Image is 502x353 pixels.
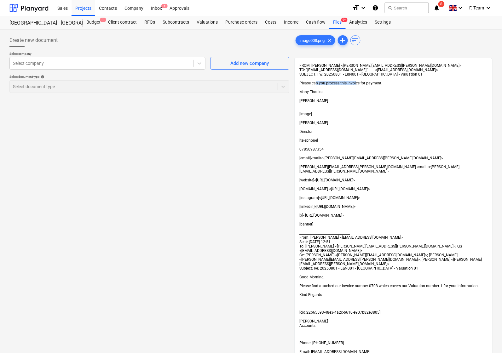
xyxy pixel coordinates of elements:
[300,222,314,226] span: [banner]
[83,16,104,29] div: Budget
[326,37,334,44] span: clear
[300,178,355,182] span: [website]<[URL][DOMAIN_NAME]>
[300,341,344,345] span: Phone: [PHONE_NUMBER]
[300,68,438,72] span: TO: "[EMAIL_ADDRESS][DOMAIN_NAME]" <[EMAIL_ADDRESS][DOMAIN_NAME]>
[296,38,329,43] span: image008.png
[372,4,378,12] i: Knowledge base
[300,293,322,297] span: Kind Regards
[83,16,104,29] a: Budget1
[300,81,383,85] span: Please can you process this invoice for payment.
[300,196,360,200] span: [instagram]<[URL][DOMAIN_NAME]>
[300,187,370,191] span: [DOMAIN_NAME] <[URL][DOMAIN_NAME]>
[300,284,479,288] span: Please find attached our invoice number 0708 which covers our Valuation number 1 for your informa...
[300,319,328,323] span: [PERSON_NAME]
[300,213,344,218] span: [x]<[URL][DOMAIN_NAME]>
[329,16,346,29] div: Files
[360,4,367,12] i: keyboard_arrow_down
[141,16,159,29] a: RFQs
[485,4,493,12] i: keyboard_arrow_down
[300,121,328,125] span: [PERSON_NAME]
[222,16,261,29] a: Purchase orders
[300,147,324,151] span: 07850987354
[470,5,484,10] span: F. Team
[300,231,350,235] span: ________________________________
[300,240,331,244] span: Sent: [DATE] 12:51
[300,204,356,209] span: [linkedin]<[URL][DOMAIN_NAME]>
[300,129,313,134] span: Director
[388,5,393,10] span: search
[371,16,395,29] a: Settings
[470,323,502,353] iframe: Chat Widget
[39,75,44,79] span: help
[9,52,205,57] p: Select company
[300,63,462,68] span: FROM: [PERSON_NAME] <[PERSON_NAME][EMAIL_ADDRESS][PERSON_NAME][DOMAIN_NAME]>
[161,4,168,8] span: 4
[346,16,371,29] a: Analytics
[300,72,423,77] span: SUBJECT: Fw: 20250801 - E&N001 - [GEOGRAPHIC_DATA] - Valuation 01
[193,16,222,29] a: Valuations
[296,35,335,45] div: image008.png
[300,235,403,240] span: From: [PERSON_NAME] <[EMAIL_ADDRESS][DOMAIN_NAME]>
[300,90,323,94] span: Many Thanks
[339,37,347,44] span: add
[261,16,280,29] a: Costs
[300,310,381,315] span: [cid:22b65593-48e3-4a2c-b610-e907b82e3805]
[159,16,193,29] a: Subcontracts
[280,16,302,29] a: Income
[9,75,289,79] div: Select document type
[300,244,463,253] span: To: [PERSON_NAME] <[PERSON_NAME][EMAIL_ADDRESS][PERSON_NAME][DOMAIN_NAME]>; QS <[EMAIL_ADDRESS][D...
[300,266,418,270] span: Subject: Re: 20250801 - E&N001 - [GEOGRAPHIC_DATA] - Valuation 01
[457,4,464,12] i: keyboard_arrow_down
[300,138,318,143] span: [telephone]
[302,16,329,29] a: Cash flow
[438,1,445,7] span: 8
[300,275,325,279] span: Good Morning,
[300,99,328,103] span: [PERSON_NAME]
[300,323,316,328] span: Accounts
[300,253,482,266] span: Cc: [PERSON_NAME] <[PERSON_NAME][EMAIL_ADDRESS][DOMAIN_NAME]>; [PERSON_NAME] <[PERSON_NAME][EMAIL...
[104,16,141,29] a: Client contract
[300,112,312,116] span: [image]
[300,156,443,160] span: [email]<mailto:[PERSON_NAME][EMAIL_ADDRESS][PERSON_NAME][DOMAIN_NAME]>
[9,20,75,26] div: [GEOGRAPHIC_DATA] - [GEOGRAPHIC_DATA] ([PERSON_NAME][GEOGRAPHIC_DATA])
[434,4,440,12] i: notifications
[100,18,106,22] span: 1
[211,57,289,70] button: Add new company
[341,18,348,22] span: 9+
[300,165,460,174] span: [PERSON_NAME][EMAIL_ADDRESS][PERSON_NAME][DOMAIN_NAME] <mailto:[PERSON_NAME][EMAIL_ADDRESS][PERSO...
[329,16,346,29] a: Files9+
[385,3,429,13] button: Search
[9,37,58,44] span: Create new document
[231,59,269,67] div: Add new company
[352,37,359,44] span: sort
[352,4,360,12] i: format_size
